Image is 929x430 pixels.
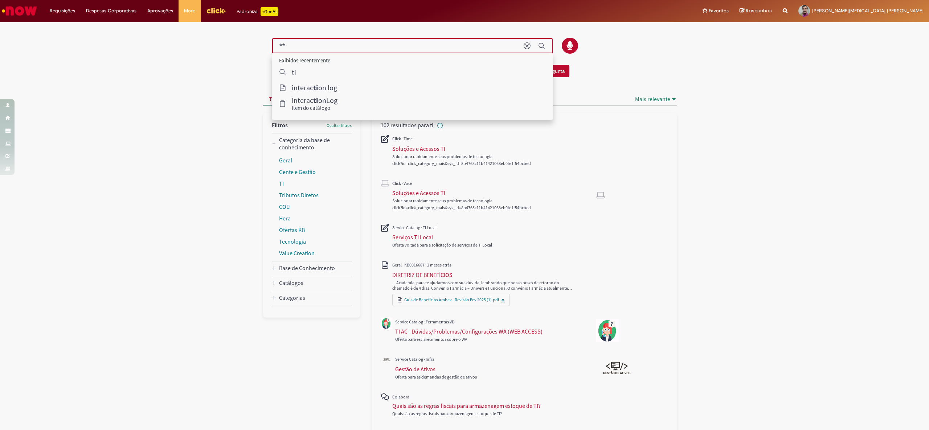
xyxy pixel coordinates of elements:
span: Aprovações [147,7,173,15]
span: [PERSON_NAME][MEDICAL_DATA] [PERSON_NAME] [812,8,924,14]
span: Favoritos [709,7,729,15]
span: Rascunhos [746,7,772,14]
img: click_logo_yellow_360x200.png [206,5,226,16]
span: Requisições [50,7,75,15]
div: Padroniza [237,7,278,16]
span: Despesas Corporativas [86,7,136,15]
img: ServiceNow [1,4,38,18]
a: Rascunhos [740,8,772,15]
p: +GenAi [261,7,278,16]
span: More [184,7,195,15]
